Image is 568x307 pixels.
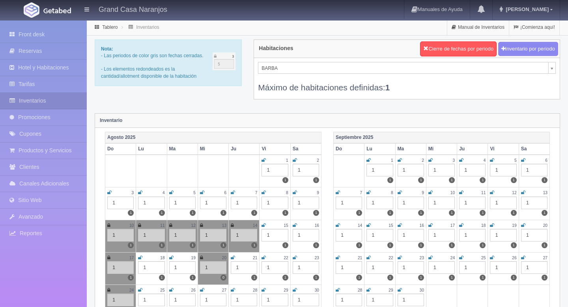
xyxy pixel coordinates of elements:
small: 21 [253,256,257,260]
th: Do [105,143,136,155]
div: 1 [262,164,288,176]
small: 7 [360,191,362,195]
th: Vi [260,143,290,155]
small: 4 [163,191,165,195]
small: 15 [284,223,288,228]
label: 1 [190,210,196,216]
small: 14 [253,223,257,228]
label: 1 [313,210,319,216]
label: 1 [542,177,547,183]
div: 1 [293,261,319,274]
label: 1 [511,210,517,216]
th: Septiembre 2025 [334,132,550,143]
label: 1 [418,177,424,183]
label: 1 [542,242,547,248]
label: 1 [282,210,288,216]
div: 1 [138,261,164,274]
small: 1 [391,158,393,163]
div: 1 [521,164,547,176]
div: 1 [459,229,486,241]
div: 1 [107,261,134,274]
label: 1 [449,275,455,281]
th: Ju [457,143,488,155]
div: 1 [398,197,424,209]
div: 1 [107,229,134,241]
label: 1 [313,275,319,281]
small: 22 [284,256,288,260]
div: 1 [521,229,547,241]
th: Mi [426,143,457,155]
div: 1 [200,261,226,274]
label: 1 [418,210,424,216]
h4: Habitaciones [259,45,293,51]
small: 11 [481,191,486,195]
label: 1 [128,275,134,281]
div: 1 [366,229,393,241]
label: 1 [282,275,288,281]
div: 1 [366,294,393,306]
label: 1 [313,242,319,248]
small: 9 [317,191,319,195]
a: BARBA [258,62,556,74]
label: 1 [282,242,288,248]
div: 1 [398,229,424,241]
div: 1 [490,261,516,274]
div: 1 [262,197,288,209]
div: 1 [138,229,164,241]
label: 1 [387,210,393,216]
label: 1 [356,210,362,216]
div: 1 [293,229,319,241]
label: 1 [387,275,393,281]
label: 1 [159,275,165,281]
small: 24 [129,288,134,292]
small: 19 [512,223,516,228]
div: 1 [336,261,362,274]
label: 1 [251,242,257,248]
small: 20 [222,256,226,260]
img: Getabed [24,2,39,18]
img: cutoff.png [213,52,236,70]
small: 14 [358,223,362,228]
label: 1 [356,242,362,248]
small: 30 [315,288,319,292]
small: 22 [389,256,393,260]
div: 1 [490,229,516,241]
label: 1 [159,242,165,248]
small: 1 [286,158,288,163]
div: 1 [231,197,257,209]
div: 1 [231,229,257,241]
h4: Grand Casa Naranjos [99,4,167,14]
label: 1 [449,177,455,183]
small: 6 [545,158,547,163]
div: 1 [366,164,393,176]
th: Ma [167,143,198,155]
div: 1 [107,197,134,209]
label: 1 [159,210,165,216]
a: ¡Comienza aquí! [509,20,559,35]
th: Do [334,143,364,155]
button: Inventario por periodo [498,42,558,56]
div: 1 [138,294,164,306]
small: 13 [222,223,226,228]
small: 5 [193,191,196,195]
div: 1 [428,261,455,274]
label: 1 [542,275,547,281]
small: 18 [160,256,164,260]
small: 28 [253,288,257,292]
th: Lu [364,143,395,155]
b: Nota: [101,46,113,52]
label: 1 [480,210,486,216]
small: 8 [286,191,288,195]
span: BARBA [262,62,545,74]
div: 1 [490,197,516,209]
div: 1 [107,294,134,306]
th: Sa [519,143,549,155]
small: 26 [512,256,516,260]
small: 21 [358,256,362,260]
div: 1 [200,294,226,306]
a: Inventarios [136,24,159,30]
div: 1 [200,197,226,209]
small: 18 [481,223,486,228]
label: 1 [542,210,547,216]
div: 1 [366,197,393,209]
